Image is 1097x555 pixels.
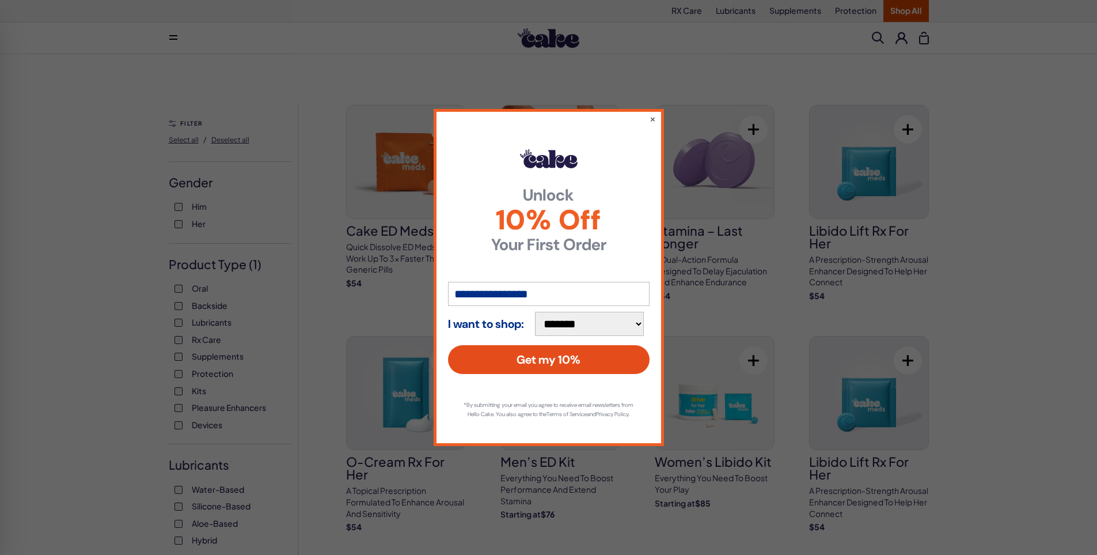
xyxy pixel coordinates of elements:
[520,149,578,168] img: Hello Cake
[448,237,650,253] strong: Your First Order
[460,401,638,419] p: *By submitting your email you agree to receive email newsletters from Hello Cake. You also agree ...
[650,113,656,124] button: ×
[546,410,587,418] a: Terms of Service
[596,410,628,418] a: Privacy Policy
[448,206,650,234] span: 10% Off
[448,345,650,374] button: Get my 10%
[448,318,524,330] strong: I want to shop:
[448,187,650,203] strong: Unlock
